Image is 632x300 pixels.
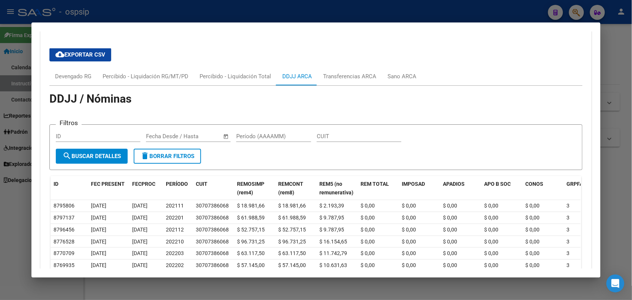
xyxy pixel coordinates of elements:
[319,250,347,256] span: $ 11.742,79
[166,215,184,221] span: 202201
[443,239,457,245] span: $ 0,00
[402,181,425,187] span: IMPOSAD
[402,250,416,256] span: $ 0,00
[146,133,176,140] input: Fecha inicio
[278,181,303,196] span: REMCONT (rem8)
[196,201,229,210] div: 30707386068
[278,250,306,256] span: $ 63.117,50
[54,215,75,221] span: 8797137
[402,215,416,221] span: $ 0,00
[132,262,148,268] span: [DATE]
[132,250,148,256] span: [DATE]
[132,215,148,221] span: [DATE]
[134,149,201,164] button: Borrar Filtros
[166,181,188,187] span: PERÍODO
[55,72,91,81] div: Devengado RG
[54,227,75,233] span: 8796456
[91,262,106,268] span: [DATE]
[56,149,128,164] button: Buscar Detalles
[166,239,184,245] span: 202210
[183,133,219,140] input: Fecha fin
[361,215,375,221] span: $ 0,00
[319,227,344,233] span: $ 9.787,95
[319,203,344,209] span: $ 2.193,39
[54,239,75,245] span: 8776528
[91,250,106,256] span: [DATE]
[525,203,540,209] span: $ 0,00
[54,262,75,268] span: 8769935
[278,227,306,233] span: $ 52.757,15
[443,262,457,268] span: $ 0,00
[525,215,540,221] span: $ 0,00
[522,176,563,201] datatable-header-cell: CONOS
[234,176,275,201] datatable-header-cell: REMOSIMP (rem4)
[196,237,229,246] div: 30707386068
[91,239,106,245] span: [DATE]
[481,176,522,201] datatable-header-cell: APO B SOC
[132,227,148,233] span: [DATE]
[275,176,316,201] datatable-header-cell: REMCONT (rem8)
[566,215,569,221] span: 3
[484,181,511,187] span: APO B SOC
[484,203,498,209] span: $ 0,00
[361,239,375,245] span: $ 0,00
[361,181,389,187] span: REM TOTAL
[163,176,193,201] datatable-header-cell: PERÍODO
[91,203,106,209] span: [DATE]
[55,51,105,58] span: Exportar CSV
[525,250,540,256] span: $ 0,00
[91,227,106,233] span: [DATE]
[443,250,457,256] span: $ 0,00
[200,72,271,81] div: Percibido - Liquidación Total
[443,215,457,221] span: $ 0,00
[388,72,416,81] div: Sano ARCA
[402,239,416,245] span: $ 0,00
[525,181,543,187] span: CONOS
[319,239,347,245] span: $ 16.154,65
[361,250,375,256] span: $ 0,00
[237,181,264,196] span: REMOSIMP (rem4)
[282,72,312,81] div: DDJJ ARCA
[237,239,265,245] span: $ 96.731,25
[484,262,498,268] span: $ 0,00
[166,262,184,268] span: 202202
[358,176,399,201] datatable-header-cell: REM TOTAL
[440,176,481,201] datatable-header-cell: APADIOS
[63,153,121,160] span: Buscar Detalles
[49,92,131,105] span: DDJJ / Nóminas
[237,250,265,256] span: $ 63.117,50
[361,227,375,233] span: $ 0,00
[278,239,306,245] span: $ 96.731,25
[566,181,587,187] span: GRPFAM
[484,215,498,221] span: $ 0,00
[196,249,229,258] div: 30707386068
[140,151,149,160] mat-icon: delete
[140,153,194,160] span: Borrar Filtros
[132,203,148,209] span: [DATE]
[525,262,540,268] span: $ 0,00
[484,239,498,245] span: $ 0,00
[484,250,498,256] span: $ 0,00
[484,227,498,233] span: $ 0,00
[88,176,129,201] datatable-header-cell: FEC PRESENT
[278,262,306,268] span: $ 57.145,00
[166,250,184,256] span: 202203
[54,203,75,209] span: 8795806
[319,215,344,221] span: $ 9.787,95
[319,181,353,196] span: REM5 (no remunerativa)
[237,203,265,209] span: $ 18.981,66
[49,48,111,61] button: Exportar CSV
[607,275,625,293] div: Open Intercom Messenger
[193,176,234,201] datatable-header-cell: CUIT
[54,181,58,187] span: ID
[166,203,184,209] span: 202111
[196,261,229,270] div: 30707386068
[222,132,230,141] button: Open calendar
[402,262,416,268] span: $ 0,00
[443,227,457,233] span: $ 0,00
[132,181,155,187] span: FECPROC
[55,50,64,59] mat-icon: cloud_download
[525,227,540,233] span: $ 0,00
[443,181,465,187] span: APADIOS
[566,239,569,245] span: 3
